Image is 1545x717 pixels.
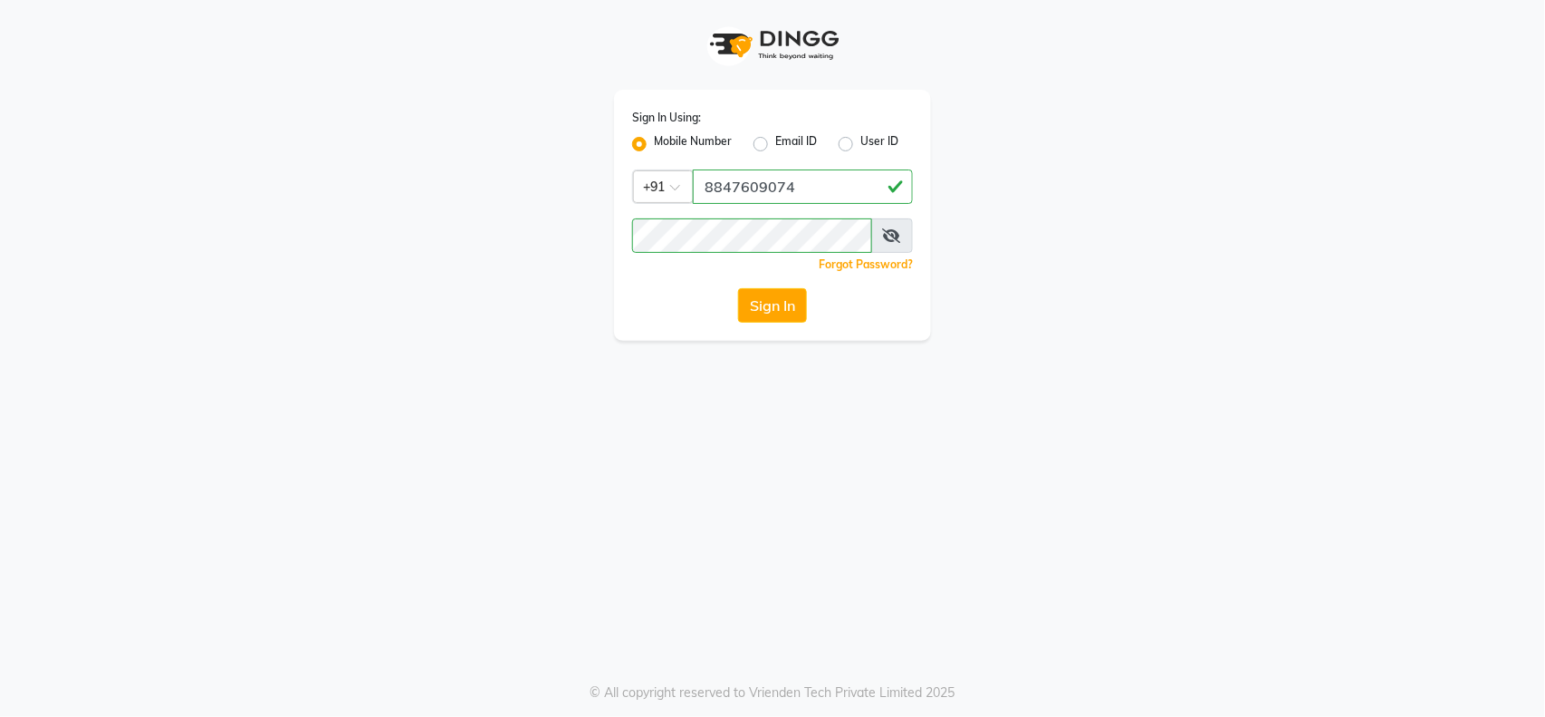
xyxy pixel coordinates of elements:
button: Sign In [738,288,807,323]
a: Forgot Password? [819,257,913,271]
input: Username [693,170,913,204]
label: Email ID [775,133,817,155]
input: Username [632,218,872,253]
label: Mobile Number [654,133,732,155]
label: User ID [860,133,898,155]
img: logo1.svg [700,18,845,72]
label: Sign In Using: [632,110,701,126]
